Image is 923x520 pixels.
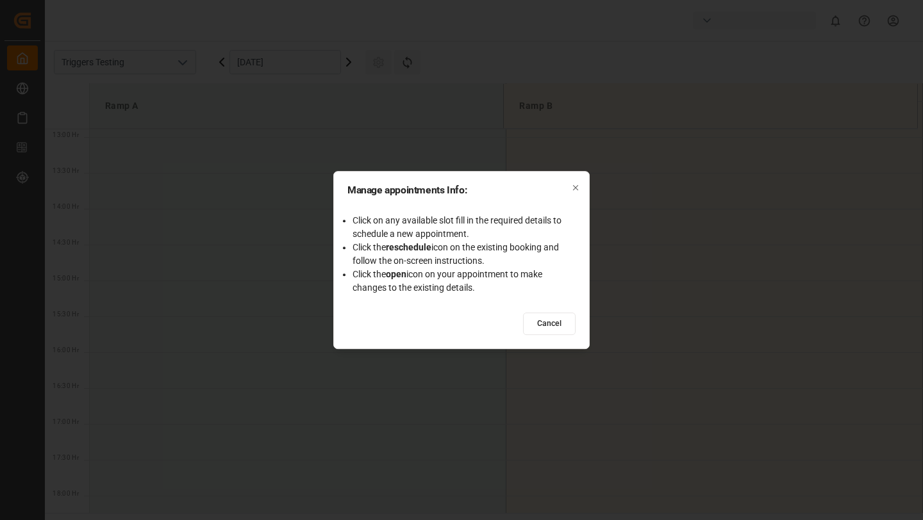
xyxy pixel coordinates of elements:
[353,268,576,295] li: Click the icon on your appointment to make changes to the existing details.
[523,313,576,335] button: Cancel
[386,269,406,279] strong: open
[347,185,576,195] h2: Manage appointments Info:
[353,214,576,241] li: Click on any available slot fill in the required details to schedule a new appointment.
[353,241,576,268] li: Click the icon on the existing booking and follow the on-screen instructions.
[386,242,431,252] strong: reschedule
